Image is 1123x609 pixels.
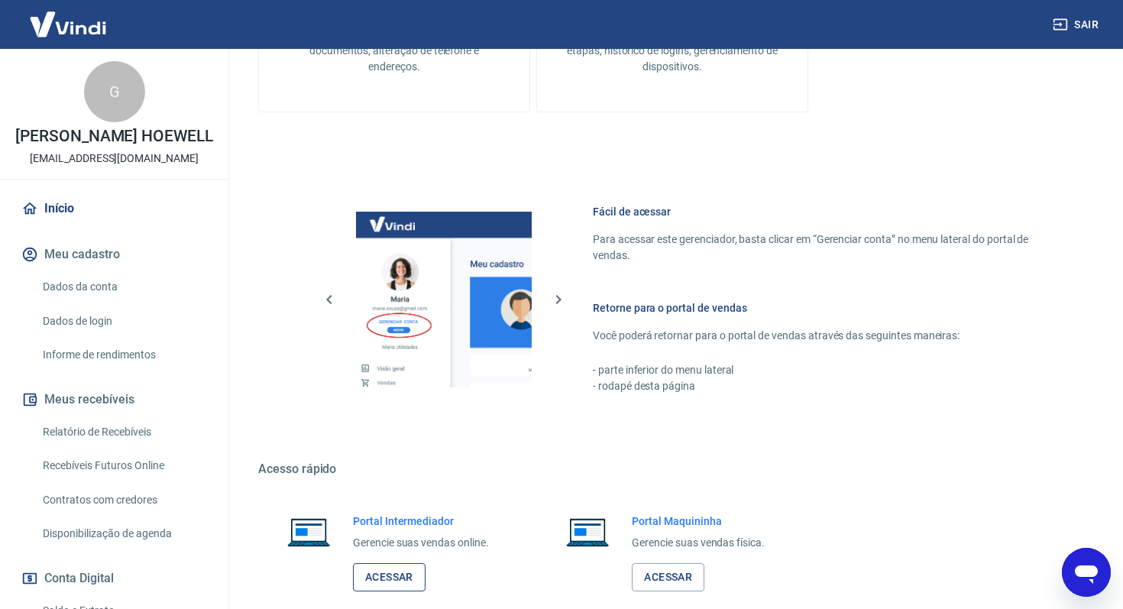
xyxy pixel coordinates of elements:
p: Gestão de dados cadastrais, envio de documentos, alteração de telefone e endereços. [283,27,505,75]
a: Dados de login [37,306,210,337]
button: Meus recebíveis [18,383,210,416]
button: Sair [1050,11,1105,39]
div: G [84,61,145,122]
p: - rodapé desta página [593,378,1050,394]
p: [PERSON_NAME] HOEWELL [15,128,213,144]
a: Relatório de Recebíveis [37,416,210,448]
button: Conta Digital [18,562,210,595]
a: Disponibilização de agenda [37,518,210,549]
p: Alteração de senha, autenticação em duas etapas, histórico de logins, gerenciamento de dispositivos. [561,27,783,75]
a: Informe de rendimentos [37,339,210,371]
button: Meu cadastro [18,238,210,271]
p: Gerencie suas vendas física. [632,535,765,551]
h6: Retorne para o portal de vendas [593,300,1050,316]
a: Acessar [632,563,704,591]
p: [EMAIL_ADDRESS][DOMAIN_NAME] [30,151,199,167]
p: Gerencie suas vendas online. [353,535,489,551]
iframe: Botão para abrir a janela de mensagens [1062,548,1111,597]
img: Imagem de um notebook aberto [555,513,620,550]
img: Imagem da dashboard mostrando o botão de gerenciar conta na sidebar no lado esquerdo [356,212,532,387]
p: - parte inferior do menu lateral [593,362,1050,378]
a: Acessar [353,563,426,591]
a: Contratos com credores [37,484,210,516]
h6: Portal Maquininha [632,513,765,529]
img: Imagem de um notebook aberto [277,513,341,550]
img: Vindi [18,1,118,47]
h5: Acesso rápido [258,462,1086,477]
p: Você poderá retornar para o portal de vendas através das seguintes maneiras: [593,328,1050,344]
h6: Fácil de acessar [593,204,1050,219]
p: Para acessar este gerenciador, basta clicar em “Gerenciar conta” no menu lateral do portal de ven... [593,232,1050,264]
h6: Portal Intermediador [353,513,489,529]
a: Dados da conta [37,271,210,303]
a: Início [18,192,210,225]
a: Recebíveis Futuros Online [37,450,210,481]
